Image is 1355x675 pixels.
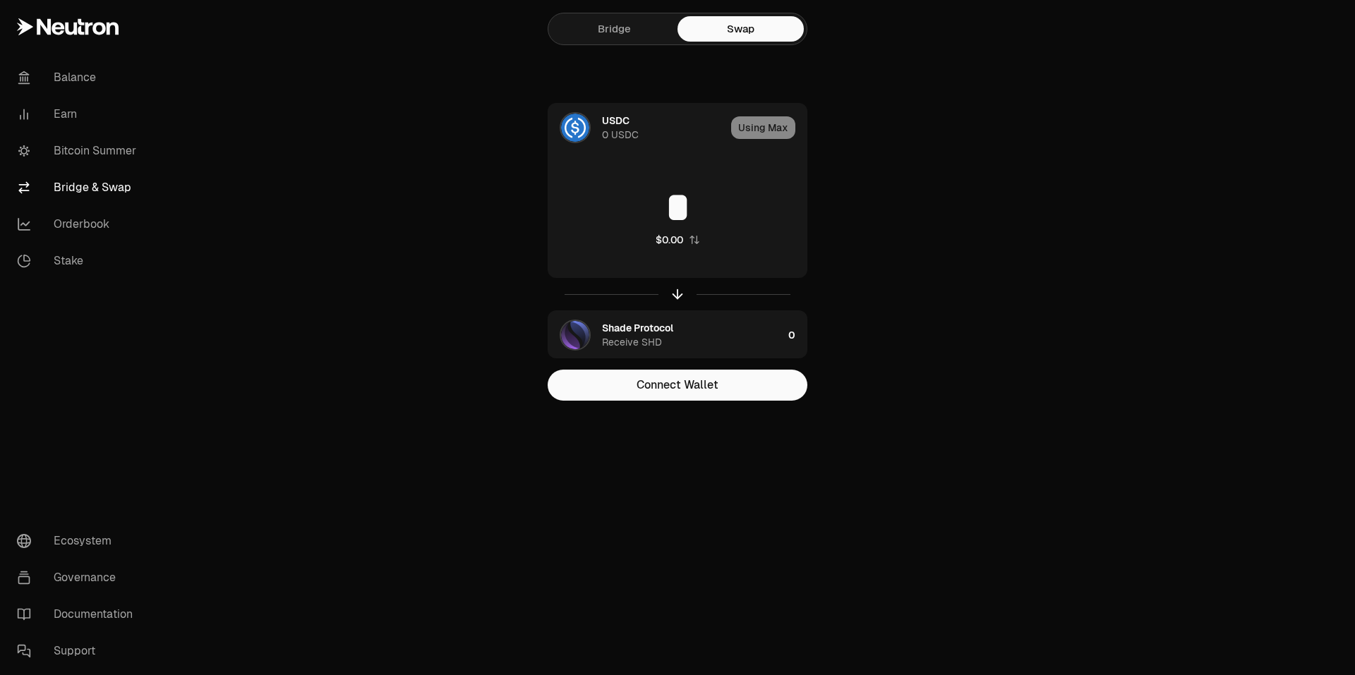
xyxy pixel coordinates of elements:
[677,16,804,42] a: Swap
[788,311,807,359] div: 0
[602,128,639,142] div: 0 USDC
[6,633,152,669] a: Support
[656,233,683,247] div: $0.00
[6,133,152,169] a: Bitcoin Summer
[6,559,152,596] a: Governance
[561,114,589,142] img: USDC Logo
[656,233,700,247] button: $0.00
[6,523,152,559] a: Ecosystem
[548,370,807,401] button: Connect Wallet
[6,596,152,633] a: Documentation
[602,114,630,128] div: USDC
[6,243,152,279] a: Stake
[548,311,807,359] button: SHD LogoShade ProtocolReceive SHD0
[602,321,673,335] div: Shade Protocol
[6,169,152,206] a: Bridge & Swap
[6,59,152,96] a: Balance
[548,311,783,359] div: SHD LogoShade ProtocolReceive SHD
[561,321,589,349] img: SHD Logo
[551,16,677,42] a: Bridge
[6,96,152,133] a: Earn
[602,335,662,349] div: Receive SHD
[6,206,152,243] a: Orderbook
[548,104,725,152] div: USDC LogoUSDC0 USDC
